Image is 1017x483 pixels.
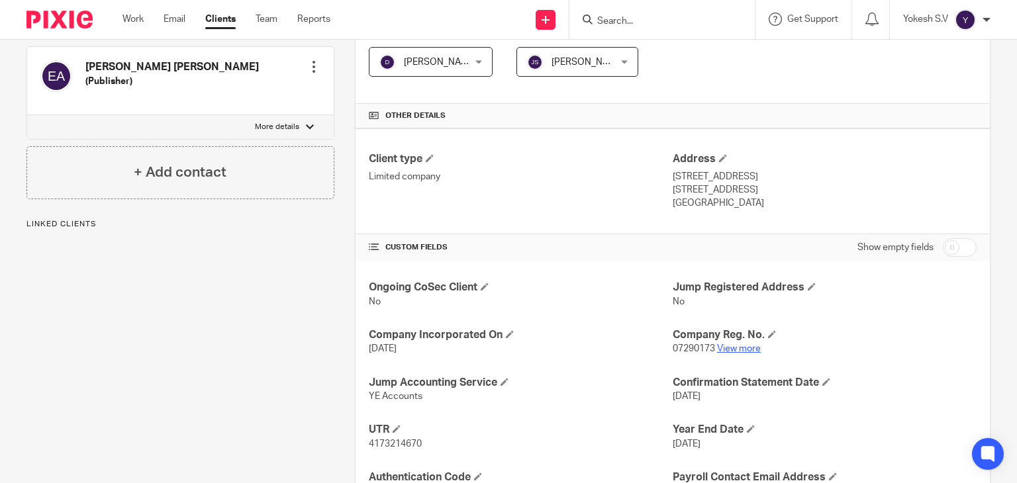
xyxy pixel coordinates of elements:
h4: Company Reg. No. [673,328,977,342]
p: Limited company [369,170,673,183]
p: More details [255,122,299,132]
img: svg%3E [40,60,72,92]
p: [STREET_ADDRESS] [673,183,977,197]
label: Show empty fields [857,241,934,254]
img: svg%3E [379,54,395,70]
h4: Company Incorporated On [369,328,673,342]
p: [STREET_ADDRESS] [673,170,977,183]
p: [GEOGRAPHIC_DATA] [673,197,977,210]
h4: [PERSON_NAME] [PERSON_NAME] [85,60,259,74]
h4: UTR [369,423,673,437]
span: [PERSON_NAME] [552,58,624,67]
span: [DATE] [369,344,397,353]
h4: Address [673,152,977,166]
h4: CUSTOM FIELDS [369,242,673,253]
span: Sales Person [516,30,582,41]
p: Linked clients [26,219,334,230]
img: Pixie [26,11,93,28]
h4: Confirmation Statement Date [673,376,977,390]
span: 4173214670 [369,439,422,449]
span: YE Accounts [369,392,422,401]
span: No [673,297,685,306]
span: Get Support [787,15,838,24]
h4: + Add contact [134,162,226,183]
h4: Year End Date [673,423,977,437]
span: [DATE] [673,439,701,449]
input: Search [596,16,715,28]
span: [PERSON_NAME] S T [404,58,492,67]
img: svg%3E [527,54,543,70]
a: Team [256,13,277,26]
a: Work [122,13,144,26]
a: Reports [297,13,330,26]
span: 07290173 [673,344,715,353]
p: Yokesh S.V [903,13,948,26]
a: Email [164,13,185,26]
h4: Jump Registered Address [673,281,977,294]
span: No [369,297,381,306]
span: Other details [385,110,446,121]
span: Assistant Accountant [369,30,477,41]
h4: Ongoing CoSec Client [369,281,673,294]
a: Clients [205,13,236,26]
h5: (Publisher) [85,75,259,88]
span: [DATE] [673,392,701,401]
h4: Client type [369,152,673,166]
a: View more [717,344,761,353]
h4: Jump Accounting Service [369,376,673,390]
img: svg%3E [955,9,976,30]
